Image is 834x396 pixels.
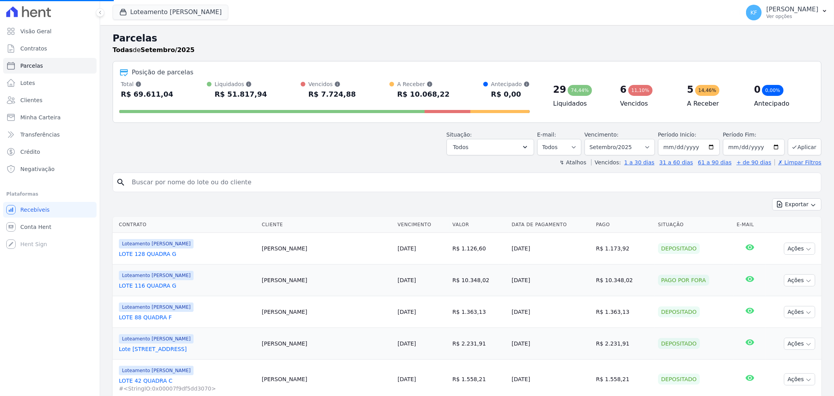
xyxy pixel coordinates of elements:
h4: Liquidados [553,99,608,108]
a: Contratos [3,41,97,56]
button: Ações [784,373,815,385]
div: R$ 69.611,04 [121,88,173,101]
th: Situação [655,217,734,233]
a: [DATE] [398,245,416,252]
div: 0 [754,83,761,96]
span: Loteamento [PERSON_NAME] [119,271,194,280]
button: Ações [784,274,815,286]
label: Situação: [447,131,472,138]
div: R$ 51.817,94 [215,88,267,101]
span: Lotes [20,79,35,87]
td: [PERSON_NAME] [259,328,395,360]
div: Antecipado [491,80,530,88]
span: Loteamento [PERSON_NAME] [119,302,194,312]
div: R$ 10.068,22 [397,88,450,101]
a: [DATE] [398,309,416,315]
th: Vencimento [395,217,449,233]
strong: Setembro/2025 [141,46,195,54]
a: [DATE] [398,277,416,283]
td: [PERSON_NAME] [259,233,395,265]
div: Pago por fora [658,275,709,286]
button: Ações [784,243,815,255]
label: Período Inicío: [658,131,696,138]
a: Recebíveis [3,202,97,218]
span: Clientes [20,96,42,104]
td: [PERSON_NAME] [259,296,395,328]
span: Parcelas [20,62,43,70]
th: Cliente [259,217,395,233]
td: R$ 1.363,13 [593,296,655,328]
th: Valor [449,217,508,233]
button: Ações [784,306,815,318]
div: Posição de parcelas [132,68,194,77]
div: 6 [620,83,627,96]
td: R$ 10.348,02 [449,265,508,296]
div: Liquidados [215,80,267,88]
div: Plataformas [6,189,93,199]
span: Crédito [20,148,40,156]
label: Vencimento: [585,131,619,138]
span: Minha Carteira [20,113,61,121]
td: [DATE] [509,233,593,265]
div: 29 [553,83,566,96]
td: R$ 2.231,91 [449,328,508,360]
span: Negativação [20,165,55,173]
th: Data de Pagamento [509,217,593,233]
h4: A Receber [687,99,741,108]
a: + de 90 dias [737,159,771,166]
a: Minha Carteira [3,110,97,125]
span: Loteamento [PERSON_NAME] [119,366,194,375]
p: de [113,45,195,55]
th: Contrato [113,217,259,233]
a: [DATE] [398,376,416,382]
a: 31 a 60 dias [659,159,693,166]
p: [PERSON_NAME] [766,5,818,13]
div: 14,46% [695,85,719,96]
a: 1 a 30 dias [624,159,655,166]
button: Loteamento [PERSON_NAME] [113,5,228,20]
a: Clientes [3,92,97,108]
th: Pago [593,217,655,233]
a: Negativação [3,161,97,177]
span: KF [750,10,757,15]
div: Vencidos [308,80,356,88]
td: R$ 1.363,13 [449,296,508,328]
span: Visão Geral [20,27,52,35]
a: ✗ Limpar Filtros [775,159,821,166]
a: Visão Geral [3,23,97,39]
td: [DATE] [509,265,593,296]
div: A Receber [397,80,450,88]
div: 74,44% [568,85,592,96]
button: Ações [784,338,815,350]
button: Exportar [772,198,821,211]
span: Recebíveis [20,206,50,214]
div: Total [121,80,173,88]
td: [PERSON_NAME] [259,265,395,296]
label: ↯ Atalhos [560,159,586,166]
span: Loteamento [PERSON_NAME] [119,239,194,248]
a: LOTE 88 QUADRA F [119,313,256,321]
td: [DATE] [509,296,593,328]
td: R$ 1.173,92 [593,233,655,265]
a: Parcelas [3,58,97,74]
span: Transferências [20,131,60,139]
div: 11,10% [628,85,653,96]
span: Conta Hent [20,223,51,231]
td: R$ 2.231,91 [593,328,655,360]
div: 0,00% [762,85,783,96]
div: Depositado [658,243,700,254]
a: Conta Hent [3,219,97,235]
a: 61 a 90 dias [698,159,732,166]
div: R$ 0,00 [491,88,530,101]
button: Todos [447,139,534,155]
span: Contratos [20,45,47,52]
div: Depositado [658,338,700,349]
a: LOTE 116 QUADRA G [119,282,256,290]
td: [DATE] [509,328,593,360]
td: R$ 1.126,60 [449,233,508,265]
a: Crédito [3,144,97,160]
div: Depositado [658,374,700,385]
a: Lote [STREET_ADDRESS] [119,345,256,353]
th: E-mail [734,217,766,233]
div: R$ 7.724,88 [308,88,356,101]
